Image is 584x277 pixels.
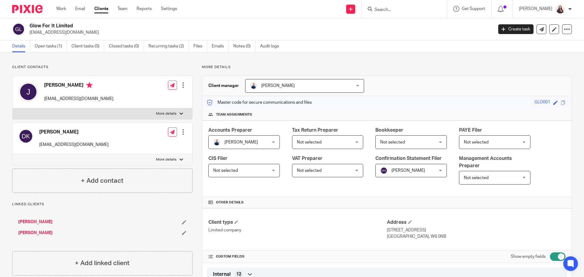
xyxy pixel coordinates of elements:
[464,176,488,180] span: Not selected
[18,230,53,236] a: [PERSON_NAME]
[387,227,565,233] p: [STREET_ADDRESS]
[212,40,229,52] a: Emails
[534,99,550,106] div: GLO001
[44,96,113,102] p: [EMAIL_ADDRESS][DOMAIN_NAME]
[35,40,67,52] a: Open tasks (1)
[387,234,565,240] p: [GEOGRAPHIC_DATA], W6 0NB
[216,112,252,117] span: Team assignments
[462,7,485,11] span: Get Support
[375,128,403,133] span: Bookkeeper
[156,111,176,116] p: More details
[459,156,512,168] span: Management Accounts Preparer
[12,23,25,36] img: svg%3E
[30,23,397,29] h2: Glow For It Limited
[161,6,177,12] a: Settings
[71,40,104,52] a: Client tasks (0)
[498,24,534,34] a: Create task
[12,65,193,70] p: Client contacts
[30,29,489,36] p: [EMAIL_ADDRESS][DOMAIN_NAME]
[380,140,405,144] span: Not selected
[260,40,283,52] a: Audit logs
[216,200,244,205] span: Other details
[519,6,552,12] p: [PERSON_NAME]
[292,156,322,161] span: VAT Preparer
[156,157,176,162] p: More details
[464,140,488,144] span: Not selected
[208,156,228,161] span: CIS Filer
[39,129,109,135] h4: [PERSON_NAME]
[375,156,442,161] span: Confirmation Statement Filer
[391,168,425,173] span: [PERSON_NAME]
[208,254,387,259] h4: CUSTOM FIELDS
[12,40,30,52] a: Details
[233,40,255,52] a: Notes (0)
[39,142,109,148] p: [EMAIL_ADDRESS][DOMAIN_NAME]
[374,7,429,13] input: Search
[208,128,252,133] span: Accounts Preparer
[380,167,388,174] img: svg%3E
[148,40,189,52] a: Recurring tasks (2)
[261,84,295,88] span: [PERSON_NAME]
[19,82,38,102] img: svg%3E
[208,227,387,233] p: Limited company
[250,82,257,89] img: MC_T&CO-3.jpg
[292,128,338,133] span: Tax Return Preparer
[213,168,238,173] span: Not selected
[12,5,43,13] img: Pixie
[208,219,387,226] h4: Client type
[19,129,33,144] img: svg%3E
[109,40,144,52] a: Closed tasks (0)
[297,140,322,144] span: Not selected
[224,140,258,144] span: [PERSON_NAME]
[75,258,130,268] h4: + Add linked client
[193,40,207,52] a: Files
[459,128,482,133] span: PAYE Filer
[75,6,85,12] a: Email
[137,6,152,12] a: Reports
[12,202,193,207] p: Linked clients
[117,6,127,12] a: Team
[56,6,66,12] a: Work
[213,139,221,146] img: MC_T&CO-3.jpg
[208,83,239,89] h3: Client manager
[511,254,546,260] label: Show empty fields
[202,65,572,70] p: More details
[297,168,322,173] span: Not selected
[18,219,53,225] a: [PERSON_NAME]
[387,219,565,226] h4: Address
[86,82,92,88] i: Primary
[44,82,113,90] h4: [PERSON_NAME]
[555,4,565,14] img: 2022.jpg
[207,99,312,106] p: Master code for secure communications and files
[94,6,108,12] a: Clients
[81,176,123,185] h4: + Add contact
